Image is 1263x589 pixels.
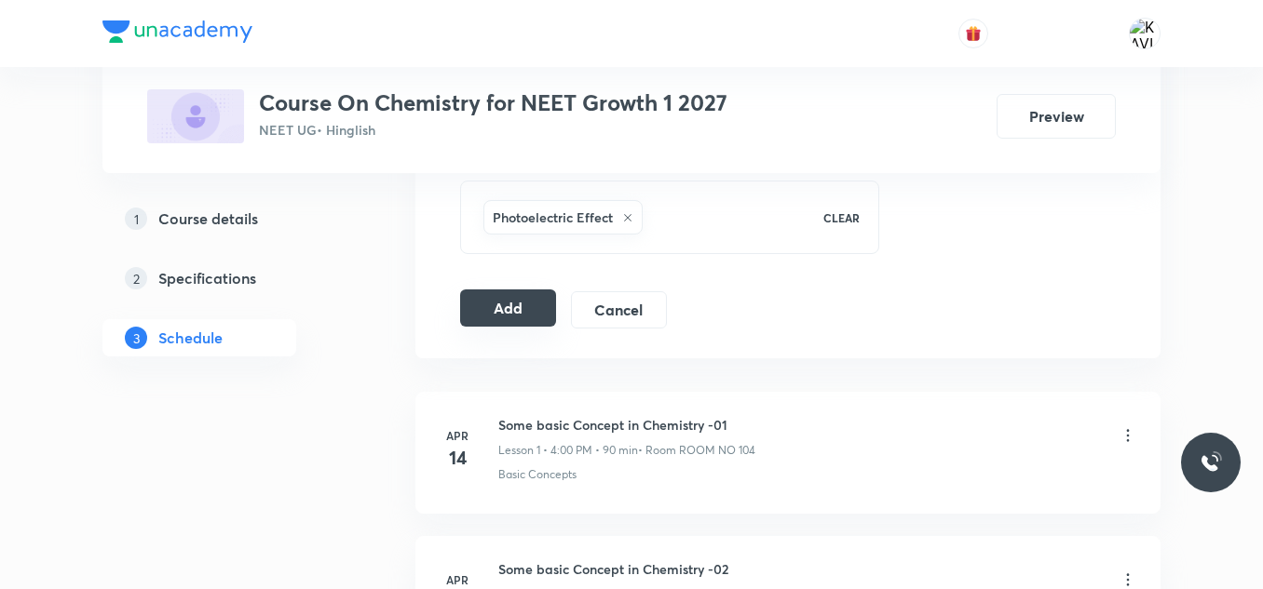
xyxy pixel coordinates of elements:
[997,94,1116,139] button: Preview
[102,260,356,297] a: 2Specifications
[125,327,147,349] p: 3
[638,442,755,459] p: • Room ROOM NO 104
[498,415,755,435] h6: Some basic Concept in Chemistry -01
[158,327,223,349] h5: Schedule
[102,20,252,47] a: Company Logo
[439,427,476,444] h6: Apr
[158,267,256,289] h5: Specifications
[102,20,252,43] img: Company Logo
[158,207,258,230] h5: Course details
[460,289,556,327] button: Add
[147,89,244,143] img: 9F1BD8A1-FECA-42B4-AFCD-F25729B6681B_plus.png
[259,89,727,116] h3: Course On Chemistry for NEET Growth 1 2027
[259,120,727,140] p: NEET UG • Hinglish
[965,25,982,42] img: avatar
[125,207,147,230] p: 1
[493,207,613,227] h6: Photoelectric Effect
[498,559,757,579] h6: Some basic Concept in Chemistry -02
[1200,451,1222,474] img: ttu
[498,466,577,483] p: Basic Concepts
[439,571,476,588] h6: Apr
[1129,18,1161,49] img: KAVITA YADAV
[823,209,860,226] p: CLEAR
[125,267,147,289] p: 2
[958,19,988,48] button: avatar
[102,200,356,237] a: 1Course details
[571,291,667,328] button: Cancel
[439,444,476,472] h4: 14
[498,442,638,459] p: Lesson 1 • 4:00 PM • 90 min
